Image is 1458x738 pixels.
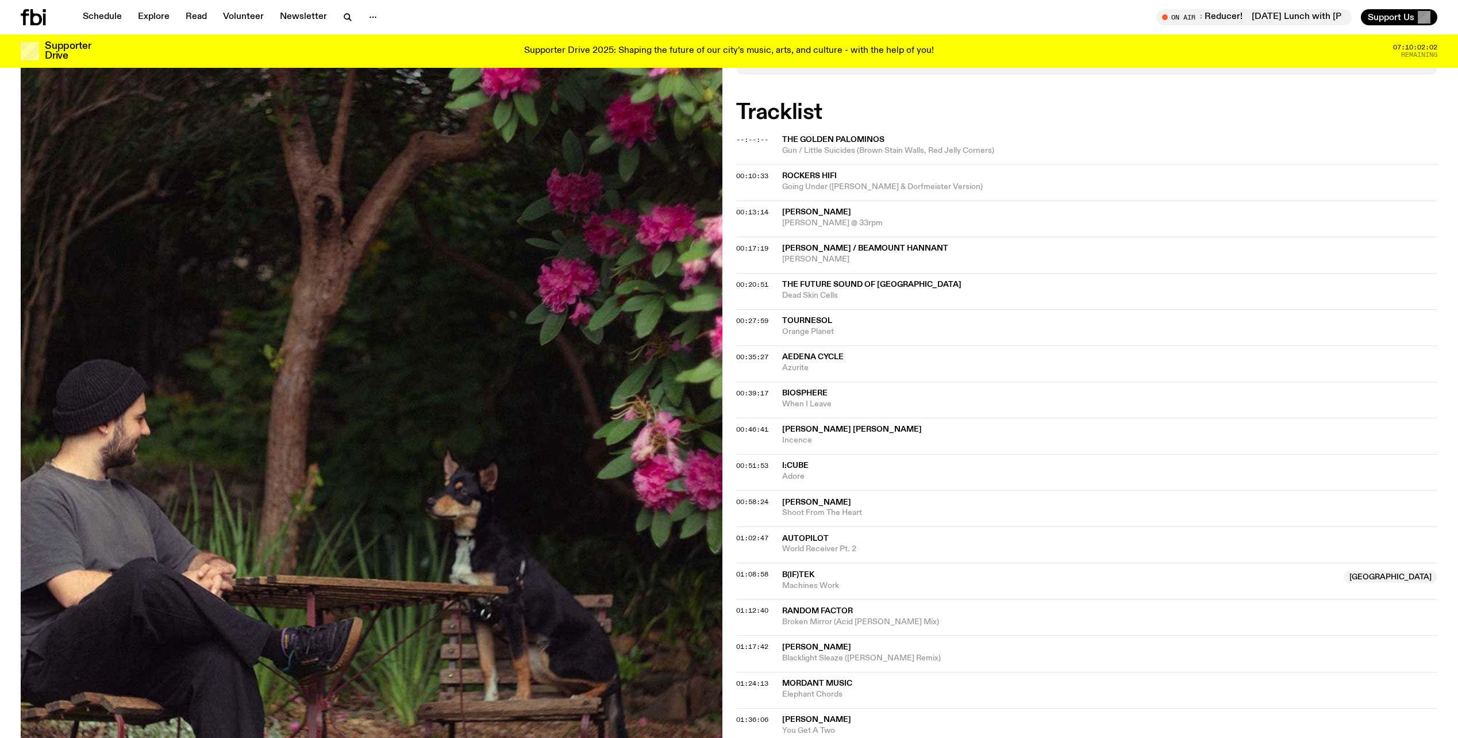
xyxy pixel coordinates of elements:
[782,725,1438,736] span: You Get A Two
[1156,9,1352,25] button: On Air[DATE] Lunch with [PERSON_NAME] ft. Sonic Reducer![DATE] Lunch with [PERSON_NAME] ft. Sonic...
[736,715,768,724] span: 01:36:06
[736,245,768,252] button: 00:17:19
[782,653,1438,664] span: Blacklight Sleaze ([PERSON_NAME] Remix)
[736,535,768,541] button: 01:02:47
[736,207,768,217] span: 00:13:14
[782,317,832,325] span: Tournesol
[782,607,853,615] span: Random Factor
[782,363,1438,374] span: Azurite
[782,498,851,506] span: [PERSON_NAME]
[736,497,768,506] span: 00:58:24
[782,290,1438,301] span: Dead Skin Cells
[736,499,768,505] button: 00:58:24
[782,208,851,216] span: [PERSON_NAME]
[782,244,948,252] span: [PERSON_NAME] / Beamount Hannant
[782,218,1438,229] span: [PERSON_NAME] @ 33rpm
[1368,12,1414,22] span: Support Us
[782,145,1438,156] span: Gun / Little Suicides (Brown Stain Walls, Red Jelly Corners)
[782,326,1438,337] span: Orange Planet
[782,581,1337,591] span: Machines Work
[1401,52,1437,58] span: Remaining
[736,173,768,179] button: 00:10:33
[736,171,768,180] span: 00:10:33
[736,135,768,144] span: --:--:--
[736,102,1438,123] h2: Tracklist
[782,508,1438,518] span: Shoot From The Heart
[736,354,768,360] button: 00:35:27
[782,172,837,180] span: Rockers HiFi
[736,608,768,614] button: 01:12:40
[736,644,768,650] button: 01:17:42
[524,46,934,56] p: Supporter Drive 2025: Shaping the future of our city’s music, arts, and culture - with the help o...
[782,353,844,361] span: Aedena Cycle
[736,316,768,325] span: 00:27:59
[131,9,176,25] a: Explore
[736,280,768,289] span: 00:20:51
[782,716,851,724] span: [PERSON_NAME]
[736,352,768,362] span: 00:35:27
[45,41,91,61] h3: Supporter Drive
[782,544,1438,555] span: World Receiver Pt. 2
[216,9,271,25] a: Volunteer
[782,136,884,144] span: The Golden Palominos
[736,570,768,579] span: 01:08:58
[736,282,768,288] button: 00:20:51
[179,9,214,25] a: Read
[736,679,768,688] span: 01:24:13
[736,463,768,469] button: 00:51:53
[782,689,1438,700] span: Elephant Chords
[1361,9,1437,25] button: Support Us
[782,471,1438,482] span: Adore
[782,425,922,433] span: [PERSON_NAME] [PERSON_NAME]
[782,254,1438,265] span: [PERSON_NAME]
[782,535,829,543] span: Autopilot
[736,681,768,687] button: 01:24:13
[736,209,768,216] button: 00:13:14
[1344,571,1437,583] span: [GEOGRAPHIC_DATA]
[782,571,814,579] span: B(if)tek
[782,462,809,470] span: I:Cube
[782,389,828,397] span: Biosphere
[782,643,851,651] span: [PERSON_NAME]
[736,318,768,324] button: 00:27:59
[1393,44,1437,51] span: 07:10:02:02
[736,390,768,397] button: 00:39:17
[782,617,1438,628] span: Broken Mirror (Acid [PERSON_NAME] Mix)
[736,571,768,578] button: 01:08:58
[736,606,768,615] span: 01:12:40
[76,9,129,25] a: Schedule
[782,182,1438,193] span: Going Under ([PERSON_NAME] & Dorfmeister Version)
[736,461,768,470] span: 00:51:53
[736,389,768,398] span: 00:39:17
[736,426,768,433] button: 00:46:41
[273,9,334,25] a: Newsletter
[782,280,961,289] span: The Future Sound of [GEOGRAPHIC_DATA]
[782,399,1438,410] span: When I Leave
[736,717,768,723] button: 01:36:06
[782,435,1438,446] span: Incence
[736,425,768,434] span: 00:46:41
[782,679,852,687] span: Mordant Music
[736,642,768,651] span: 01:17:42
[736,533,768,543] span: 01:02:47
[736,244,768,253] span: 00:17:19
